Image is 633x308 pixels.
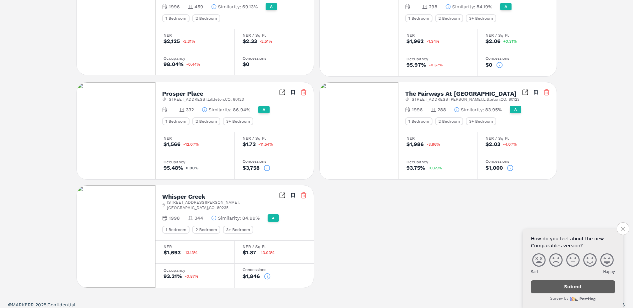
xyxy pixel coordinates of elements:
[169,215,180,221] span: 1998
[405,117,432,125] div: 1 Bedroom
[164,142,181,147] div: $1,566
[429,63,443,67] span: -0.67%
[47,302,75,307] span: Confidential
[164,56,226,60] div: Occupancy
[486,33,549,37] div: NER / Sq Ft
[186,62,200,66] span: -0.44%
[510,106,521,113] div: A
[486,62,492,68] div: $0
[164,160,226,164] div: Occupancy
[243,142,256,147] div: $1.73
[183,142,199,146] span: -12.07%
[243,250,256,255] div: $1.87
[466,117,496,125] div: 3+ Bedroom
[445,3,492,10] button: Similarity:84.19%
[454,106,502,113] button: Similarity:83.95%
[429,3,437,10] span: 298
[202,106,250,113] button: Similarity:86.94%
[35,302,47,307] span: 2025 |
[243,62,249,67] div: $0
[169,106,171,113] span: -
[192,226,220,234] div: 2 Bedroom
[223,117,253,125] div: 3+ Bedroom
[164,268,226,272] div: Occupancy
[192,14,220,22] div: 2 Bedroom
[209,106,232,113] span: Similarity :
[233,106,250,113] span: 86.94%
[428,166,442,170] span: +0.69%
[466,14,496,22] div: 3+ Bedroom
[452,3,475,10] span: Similarity :
[406,33,469,37] div: NER
[243,165,260,171] div: $3,758
[410,97,520,102] span: [STREET_ADDRESS][PERSON_NAME] , Littleton , CO , 80123
[405,14,432,22] div: 1 Bedroom
[522,89,529,96] a: Inspect Comparables
[242,215,260,221] span: 84.99%
[260,39,272,43] span: -2.51%
[243,268,306,272] div: Concessions
[259,251,275,255] span: -13.03%
[406,142,424,147] div: $1,986
[405,91,517,97] h2: The Fairways At [GEOGRAPHIC_DATA]
[406,62,426,68] div: 95.97%
[164,250,181,255] div: $1,693
[412,106,423,113] span: 1996
[195,215,203,221] span: 344
[435,14,463,22] div: 2 Bedroom
[486,39,501,44] div: $2.06
[279,89,286,96] a: Inspect Comparables
[406,136,469,140] div: NER
[211,3,258,10] button: Similarity:69.13%
[164,136,226,140] div: NER
[243,136,306,140] div: NER / Sq Ft
[503,39,517,43] span: +0.31%
[162,91,203,97] h2: Prosper Place
[195,3,203,10] span: 459
[435,117,463,125] div: 2 Bedroom
[243,274,260,279] div: $1,846
[243,33,306,37] div: NER / Sq Ft
[406,57,469,61] div: Occupancy
[486,159,549,163] div: Concessions
[243,159,306,163] div: Concessions
[486,56,549,60] div: Concessions
[258,106,270,113] div: A
[185,274,199,278] span: -0.87%
[500,3,512,10] div: A
[486,142,500,147] div: $2.03
[279,192,286,199] a: Inspect Comparables
[406,39,424,44] div: $1,962
[426,142,440,146] span: -3.96%
[164,39,180,44] div: $2,125
[437,106,446,113] span: 288
[164,274,182,279] div: 93.31%
[162,117,190,125] div: 1 Bedroom
[477,3,492,10] span: 84.19%
[243,39,257,44] div: $2.33
[406,160,469,164] div: Occupancy
[183,39,195,43] span: -2.31%
[164,62,184,67] div: 98.04%
[258,142,273,146] span: -11.54%
[8,302,12,307] span: ©
[242,3,258,10] span: 69.13%
[243,56,306,60] div: Concessions
[168,97,244,102] span: [STREET_ADDRESS] , Littleton , CO , 80123
[503,142,517,146] span: -4.07%
[162,194,205,200] h2: Whisper Creek
[461,106,484,113] span: Similarity :
[164,165,183,171] div: 95.48%
[183,251,198,255] span: -13.13%
[162,226,190,234] div: 1 Bedroom
[243,245,306,249] div: NER / Sq Ft
[12,302,35,307] span: MARKERR
[412,3,414,10] span: -
[162,14,190,22] div: 1 Bedroom
[223,226,253,234] div: 3+ Bedroom
[426,39,439,43] span: -1.34%
[218,215,241,221] span: Similarity :
[266,3,277,10] div: A
[486,136,549,140] div: NER / Sq Ft
[268,214,279,222] div: A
